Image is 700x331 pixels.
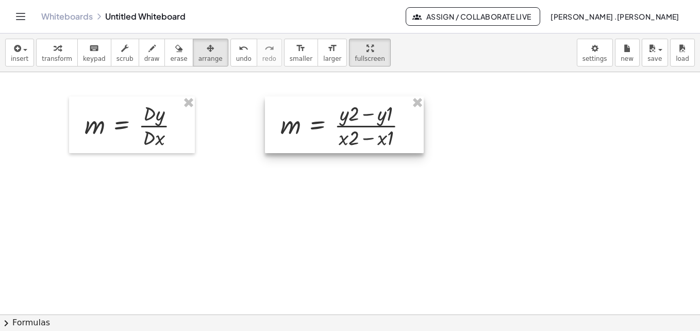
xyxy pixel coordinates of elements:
span: draw [144,55,160,62]
i: format_size [296,42,306,55]
span: load [676,55,689,62]
i: keyboard [89,42,99,55]
span: smaller [290,55,312,62]
button: redoredo [257,39,282,67]
button: load [670,39,695,67]
button: undoundo [230,39,257,67]
button: format_sizelarger [318,39,347,67]
i: format_size [327,42,337,55]
span: redo [262,55,276,62]
button: fullscreen [349,39,390,67]
span: scrub [116,55,134,62]
button: transform [36,39,78,67]
span: larger [323,55,341,62]
span: erase [170,55,187,62]
span: arrange [198,55,223,62]
span: Assign / Collaborate Live [414,12,531,21]
button: Assign / Collaborate Live [406,7,540,26]
button: save [642,39,668,67]
button: new [615,39,640,67]
span: keypad [83,55,106,62]
i: redo [264,42,274,55]
span: [PERSON_NAME] .[PERSON_NAME] [551,12,679,21]
button: settings [577,39,613,67]
button: format_sizesmaller [284,39,318,67]
button: [PERSON_NAME] .[PERSON_NAME] [542,7,688,26]
a: Whiteboards [41,11,93,22]
span: save [647,55,662,62]
button: erase [164,39,193,67]
button: Toggle navigation [12,8,29,25]
span: insert [11,55,28,62]
span: new [621,55,634,62]
span: fullscreen [355,55,385,62]
button: keyboardkeypad [77,39,111,67]
button: scrub [111,39,139,67]
i: undo [239,42,248,55]
button: arrange [193,39,228,67]
span: transform [42,55,72,62]
button: insert [5,39,34,67]
span: undo [236,55,252,62]
span: settings [582,55,607,62]
button: draw [139,39,165,67]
